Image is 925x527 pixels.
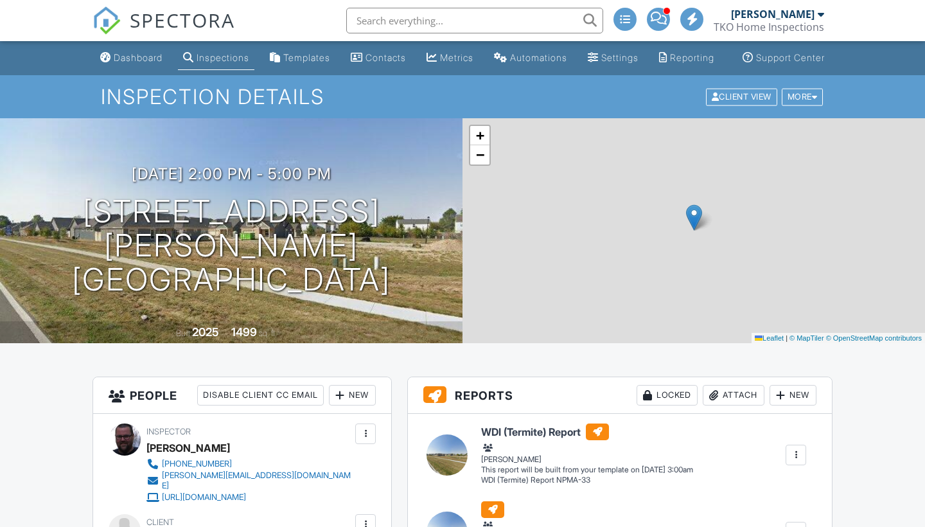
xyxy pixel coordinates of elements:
[178,46,254,70] a: Inspections
[366,52,406,63] div: Contacts
[686,204,702,231] img: Marker
[703,385,764,406] div: Attach
[440,52,473,63] div: Metrics
[601,52,639,63] div: Settings
[476,127,484,143] span: +
[329,385,376,406] div: New
[786,334,788,342] span: |
[770,385,816,406] div: New
[637,385,698,406] div: Locked
[706,88,777,105] div: Client View
[146,470,352,491] a: [PERSON_NAME][EMAIL_ADDRESS][DOMAIN_NAME]
[481,465,693,475] div: This report will be built from your template on [DATE] 3:00am
[476,147,484,163] span: −
[162,470,352,491] div: [PERSON_NAME][EMAIL_ADDRESS][DOMAIN_NAME]
[408,377,832,414] h3: Reports
[756,52,825,63] div: Support Center
[826,334,922,342] a: © OpenStreetMap contributors
[21,195,442,296] h1: [STREET_ADDRESS][PERSON_NAME] [GEOGRAPHIC_DATA]
[197,52,249,63] div: Inspections
[93,377,391,414] h3: People
[481,424,693,440] h6: WDI (Termite) Report
[176,328,190,338] span: Built
[95,46,168,70] a: Dashboard
[583,46,644,70] a: Settings
[92,6,121,35] img: The Best Home Inspection Software - Spectora
[259,328,277,338] span: sq. ft.
[114,52,163,63] div: Dashboard
[265,46,335,70] a: Templates
[705,91,780,101] a: Client View
[737,46,830,70] a: Support Center
[146,517,174,527] span: Client
[789,334,824,342] a: © MapTiler
[132,165,331,183] h3: [DATE] 2:00 pm - 5:00 pm
[101,85,824,108] h1: Inspection Details
[714,21,824,33] div: TKO Home Inspections
[146,458,352,470] a: [PHONE_NUMBER]
[782,88,824,105] div: More
[670,52,714,63] div: Reporting
[470,145,489,165] a: Zoom out
[421,46,479,70] a: Metrics
[146,427,191,436] span: Inspector
[146,438,230,458] div: [PERSON_NAME]
[130,6,235,33] span: SPECTORA
[346,8,603,33] input: Search everything...
[755,334,784,342] a: Leaflet
[510,52,567,63] div: Automations
[192,325,219,339] div: 2025
[92,17,235,44] a: SPECTORA
[231,325,257,339] div: 1499
[489,46,572,70] a: Automations (Advanced)
[654,46,719,70] a: Reporting
[283,52,330,63] div: Templates
[162,459,232,469] div: [PHONE_NUMBER]
[146,491,352,504] a: [URL][DOMAIN_NAME]
[731,8,815,21] div: [PERSON_NAME]
[346,46,411,70] a: Contacts
[481,442,693,465] div: [PERSON_NAME]
[197,385,324,406] div: Disable Client CC Email
[481,475,693,486] div: WDI (Termite) Report NPMA-33
[470,126,489,145] a: Zoom in
[162,492,246,503] div: [URL][DOMAIN_NAME]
